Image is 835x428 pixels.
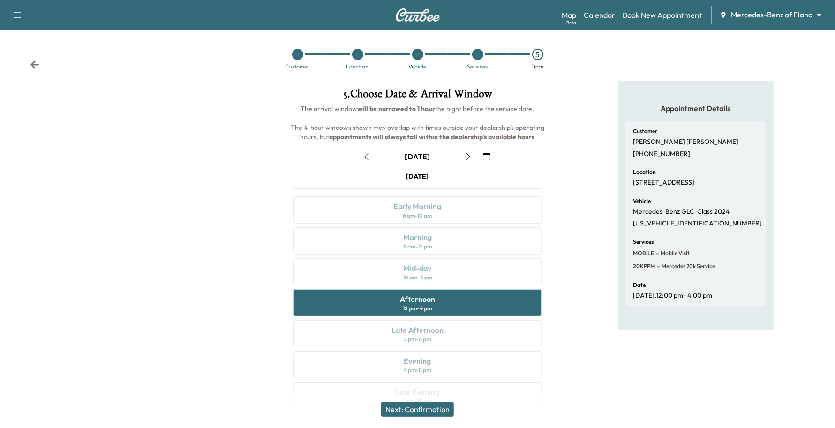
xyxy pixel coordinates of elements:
[30,60,39,69] div: Back
[584,9,615,21] a: Calendar
[633,138,738,146] p: [PERSON_NAME] [PERSON_NAME]
[409,64,427,69] div: Vehicle
[633,282,646,288] h6: Date
[633,249,654,257] span: MOBILE
[660,263,715,270] span: Mercedes 20k Service
[633,128,657,134] h6: Customer
[406,172,429,181] div: [DATE]
[625,103,766,113] h5: Appointment Details
[357,105,435,113] b: will be narrowed to 1 hour
[633,169,656,175] h6: Location
[731,9,812,20] span: Mercedes-Benz of Plano
[381,402,454,417] button: Next: Confirmation
[532,49,543,60] div: 5
[400,293,435,305] div: Afternoon
[395,8,440,22] img: Curbee Logo
[633,208,730,216] p: Mercedes-Benz GLC-Class 2024
[654,248,659,258] span: -
[291,105,546,141] span: The arrival window the night before the service date. The 4-hour windows shown may overlap with t...
[405,151,430,162] div: [DATE]
[329,133,534,141] b: appointments will always fall within the dealership's available hours
[346,64,369,69] div: Location
[623,9,702,21] a: Book New Appointment
[655,262,660,271] span: -
[633,239,654,245] h6: Services
[532,64,544,69] div: Date
[659,249,690,257] span: Mobile Visit
[562,9,576,21] a: MapBeta
[633,198,651,204] h6: Vehicle
[286,64,309,69] div: Customer
[633,150,690,158] p: [PHONE_NUMBER]
[633,263,655,270] span: 20KPPM
[633,292,712,300] p: [DATE] , 12:00 pm - 4:00 pm
[403,305,432,312] div: 12 pm - 4 pm
[633,179,694,187] p: [STREET_ADDRESS]
[467,64,488,69] div: Services
[633,219,762,228] p: [US_VEHICLE_IDENTIFICATION_NUMBER]
[286,88,549,104] h1: 5 . Choose Date & Arrival Window
[566,19,576,26] div: Beta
